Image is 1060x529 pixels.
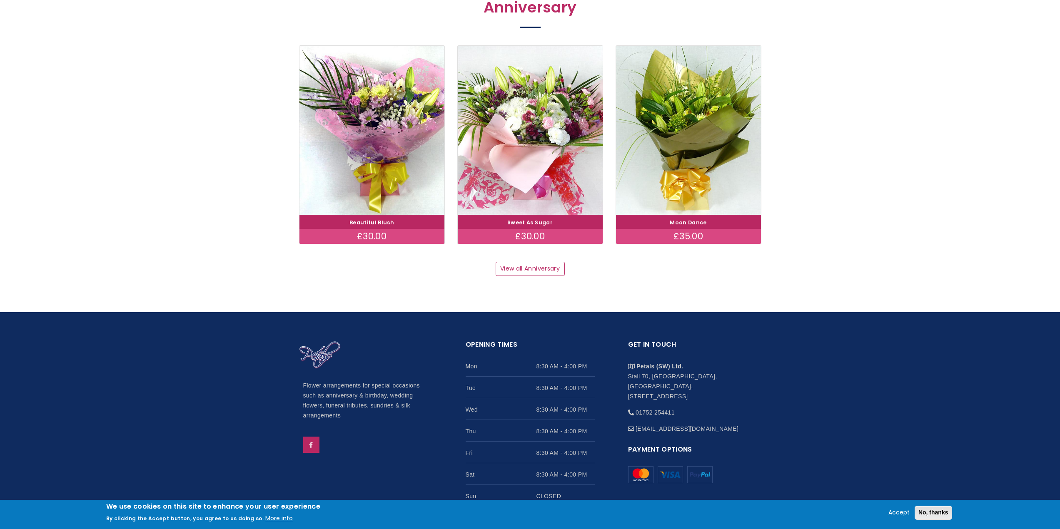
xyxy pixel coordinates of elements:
[628,401,757,417] li: 01752 254411
[628,466,653,483] img: Mastercard
[466,485,595,506] li: Sun
[687,466,713,483] img: Mastercard
[628,355,757,401] li: Stall 70, [GEOGRAPHIC_DATA], [GEOGRAPHIC_DATA], [STREET_ADDRESS]
[616,229,761,244] div: £35.00
[658,466,683,483] img: Mastercard
[628,339,757,355] h2: Get in touch
[466,398,595,420] li: Wed
[536,383,595,393] span: 8:30 AM - 4:00 PM
[636,363,683,370] strong: Petals (SW) Ltd.
[299,46,444,215] img: Beautiful Blush
[536,491,595,501] span: CLOSED
[106,515,264,522] p: By clicking the Accept button, you agree to us doing so.
[885,508,913,518] button: Accept
[536,426,595,436] span: 8:30 AM - 4:00 PM
[466,377,595,398] li: Tue
[458,229,603,244] div: £30.00
[466,420,595,442] li: Thu
[628,444,757,460] h2: Payment Options
[536,405,595,415] span: 8:30 AM - 4:00 PM
[536,448,595,458] span: 8:30 AM - 4:00 PM
[915,506,952,520] button: No, thanks
[536,469,595,479] span: 8:30 AM - 4:00 PM
[299,229,444,244] div: £30.00
[303,381,432,421] p: Flower arrangements for special occasions such as anniversary & birthday, wedding flowers, funera...
[466,339,595,355] h2: Opening Times
[670,219,707,226] a: Moon Dance
[536,361,595,371] span: 8:30 AM - 4:00 PM
[466,355,595,377] li: Mon
[458,46,603,215] img: Sweet As Sugar
[349,219,394,226] a: Beautiful Blush
[106,502,321,511] h2: We use cookies on this site to enhance your user experience
[628,417,757,434] li: [EMAIL_ADDRESS][DOMAIN_NAME]
[265,514,293,524] button: More info
[496,262,565,276] a: View all Anniversary
[507,219,553,226] a: Sweet As Sugar
[466,442,595,463] li: Fri
[299,341,341,369] img: Home
[466,463,595,485] li: Sat
[616,46,761,215] img: Moon Dance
